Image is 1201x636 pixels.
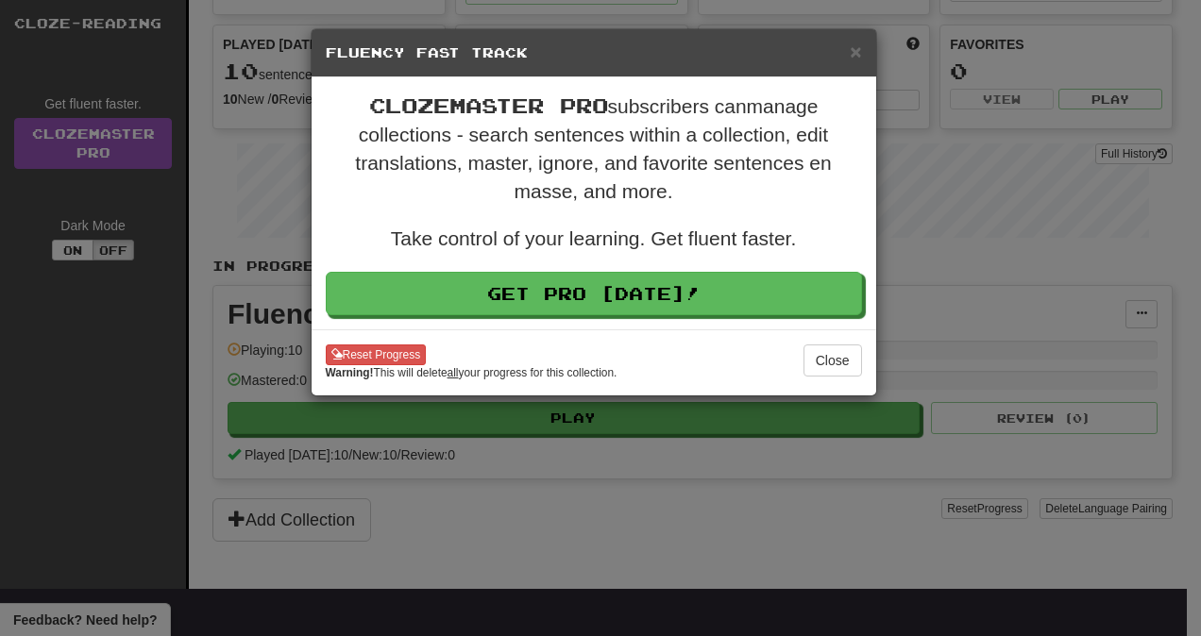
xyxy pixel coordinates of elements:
[326,43,862,62] h5: Fluency Fast Track
[326,225,862,253] p: Take control of your learning. Get fluent faster.
[369,93,608,117] span: Clozemaster Pro
[326,344,427,365] button: Reset Progress
[850,41,861,62] span: ×
[448,366,459,379] u: all
[803,344,862,377] button: Close
[326,92,862,206] p: subscribers can manage collections - search sentences within a collection, edit translations, mas...
[850,42,861,61] button: Close
[326,365,617,381] small: This will delete your progress for this collection.
[326,272,862,315] a: Get Pro [DATE]!
[326,366,374,379] strong: Warning!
